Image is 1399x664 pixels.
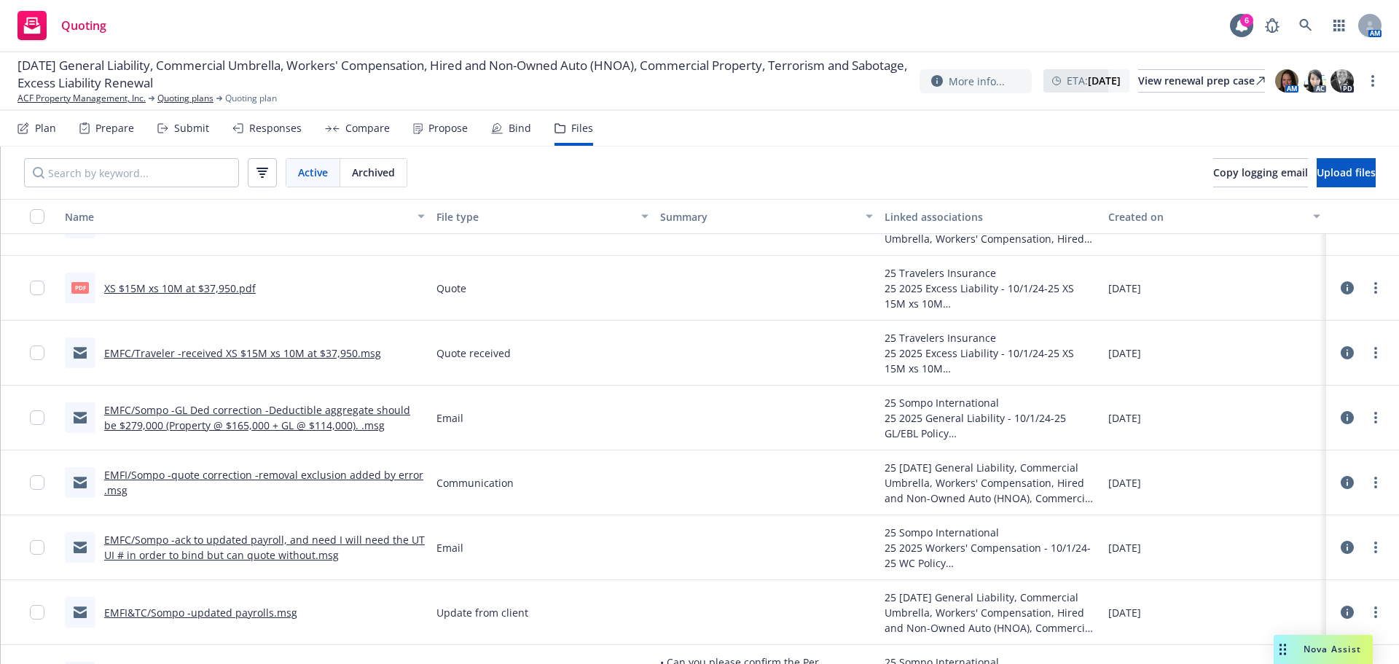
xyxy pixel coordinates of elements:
[225,92,277,105] span: Quoting plan
[920,69,1032,93] button: More info...
[1088,74,1121,87] strong: [DATE]
[1108,345,1141,361] span: [DATE]
[436,410,463,426] span: Email
[885,281,1097,311] div: 25 2025 Excess Liability - 10/1/24-25 XS 15M xs 10M
[436,605,528,620] span: Update from client
[104,533,425,562] a: EMFC/Sompo -ack to updated payroll, and need I will need the UT UI # in order to bind but can quo...
[885,410,1097,441] div: 25 2025 General Liability - 10/1/24-25 GL/EBL Policy
[1331,69,1354,93] img: photo
[885,345,1097,376] div: 25 2025 Excess Liability - 10/1/24-25 XS 15M xs 10M
[1367,474,1384,491] a: more
[65,209,409,224] div: Name
[885,395,1097,410] div: 25 Sompo International
[436,209,632,224] div: File type
[1108,605,1141,620] span: [DATE]
[12,5,112,46] a: Quoting
[1108,410,1141,426] span: [DATE]
[104,403,410,432] a: EMFC/Sompo -GL Ded correction -Deductible aggregate should be $279,000 (Property @ $165,000 + GL ...
[1317,165,1376,179] span: Upload files
[1138,70,1265,92] div: View renewal prep case
[1304,643,1361,655] span: Nova Assist
[885,590,1097,636] div: 25 [DATE] General Liability, Commercial Umbrella, Workers' Compensation, Hired and Non-Owned Auto...
[59,199,431,234] button: Name
[431,199,654,234] button: File type
[436,475,514,491] span: Communication
[249,122,302,134] div: Responses
[949,74,1005,89] span: More info...
[24,158,239,187] input: Search by keyword...
[30,410,44,425] input: Toggle Row Selected
[174,122,209,134] div: Submit
[35,122,56,134] div: Plan
[30,475,44,490] input: Toggle Row Selected
[1213,165,1308,179] span: Copy logging email
[1367,604,1384,621] a: more
[30,281,44,295] input: Toggle Row Selected
[885,330,1097,345] div: 25 Travelers Insurance
[1367,539,1384,556] a: more
[30,540,44,555] input: Toggle Row Selected
[1102,199,1326,234] button: Created on
[345,122,390,134] div: Compare
[104,281,256,295] a: XS $15M xs 10M at $37,950.pdf
[885,209,1097,224] div: Linked associations
[885,540,1097,571] div: 25 2025 Workers' Compensation - 10/1/24-25 WC Policy
[1108,540,1141,555] span: [DATE]
[298,165,328,180] span: Active
[1274,635,1373,664] button: Nova Assist
[352,165,395,180] span: Archived
[509,122,531,134] div: Bind
[30,345,44,360] input: Toggle Row Selected
[1240,14,1253,27] div: 6
[1367,344,1384,362] a: more
[1258,11,1287,40] a: Report a Bug
[17,57,908,92] span: [DATE] General Liability, Commercial Umbrella, Workers' Compensation, Hired and Non-Owned Auto (H...
[1325,11,1354,40] a: Switch app
[1138,69,1265,93] a: View renewal prep case
[571,122,593,134] div: Files
[885,460,1097,506] div: 25 [DATE] General Liability, Commercial Umbrella, Workers' Compensation, Hired and Non-Owned Auto...
[1317,158,1376,187] button: Upload files
[61,20,106,31] span: Quoting
[1291,11,1320,40] a: Search
[1108,475,1141,491] span: [DATE]
[436,281,466,296] span: Quote
[1303,69,1326,93] img: photo
[104,346,381,360] a: EMFC/Traveler -received XS $15M xs 10M at $37,950.msg
[1108,281,1141,296] span: [DATE]
[436,540,463,555] span: Email
[30,209,44,224] input: Select all
[1367,409,1384,426] a: more
[660,209,856,224] div: Summary
[654,199,878,234] button: Summary
[95,122,134,134] div: Prepare
[885,525,1097,540] div: 25 Sompo International
[428,122,468,134] div: Propose
[1213,158,1308,187] button: Copy logging email
[17,92,146,105] a: ACF Property Management, Inc.
[885,265,1097,281] div: 25 Travelers Insurance
[1274,635,1292,664] div: Drag to move
[879,199,1102,234] button: Linked associations
[1275,69,1298,93] img: photo
[436,345,511,361] span: Quote received
[71,282,89,293] span: pdf
[157,92,213,105] a: Quoting plans
[104,468,423,497] a: EMFI/Sompo -quote correction -removal exclusion added by error .msg
[104,606,297,620] a: EMFI&TC/Sompo -updated payrolls.msg
[30,605,44,620] input: Toggle Row Selected
[1108,209,1304,224] div: Created on
[1364,72,1382,90] a: more
[1067,73,1121,88] span: ETA :
[1367,279,1384,297] a: more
